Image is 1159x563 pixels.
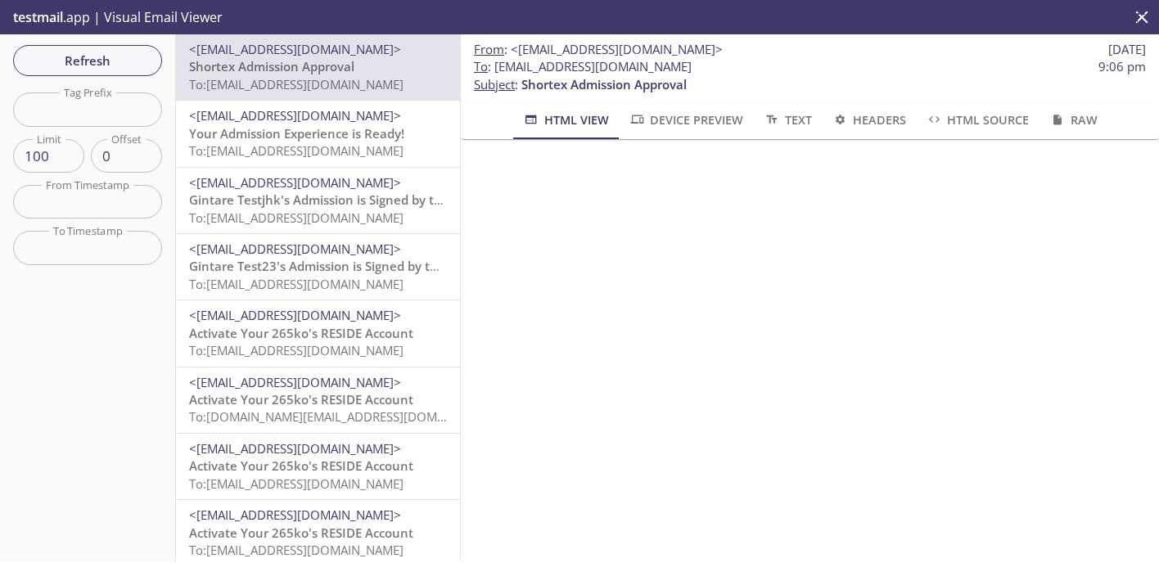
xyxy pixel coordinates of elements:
[189,475,404,492] span: To: [EMAIL_ADDRESS][DOMAIN_NAME]
[926,110,1029,130] span: HTML Source
[189,174,401,191] span: <[EMAIL_ADDRESS][DOMAIN_NAME]>
[189,391,413,408] span: Activate Your 265ko's RESIDE Account
[474,58,692,75] span: : [EMAIL_ADDRESS][DOMAIN_NAME]
[189,525,413,541] span: Activate Your 265ko's RESIDE Account
[189,76,404,92] span: To: [EMAIL_ADDRESS][DOMAIN_NAME]
[511,41,723,57] span: <[EMAIL_ADDRESS][DOMAIN_NAME]>
[189,374,401,390] span: <[EMAIL_ADDRESS][DOMAIN_NAME]>
[13,45,162,76] button: Refresh
[763,110,811,130] span: Text
[189,307,401,323] span: <[EMAIL_ADDRESS][DOMAIN_NAME]>
[1108,41,1146,58] span: [DATE]
[189,58,354,74] span: Shortex Admission Approval
[176,300,460,366] div: <[EMAIL_ADDRESS][DOMAIN_NAME]>Activate Your 265ko's RESIDE AccountTo:[EMAIL_ADDRESS][DOMAIN_NAME]
[189,41,401,57] span: <[EMAIL_ADDRESS][DOMAIN_NAME]>
[189,408,500,425] span: To: [DOMAIN_NAME][EMAIL_ADDRESS][DOMAIN_NAME]
[189,507,401,523] span: <[EMAIL_ADDRESS][DOMAIN_NAME]>
[189,209,404,226] span: To: [EMAIL_ADDRESS][DOMAIN_NAME]
[189,342,404,358] span: To: [EMAIL_ADDRESS][DOMAIN_NAME]
[1098,58,1146,75] span: 9:06 pm
[522,110,608,130] span: HTML View
[176,34,460,100] div: <[EMAIL_ADDRESS][DOMAIN_NAME]>Shortex Admission ApprovalTo:[EMAIL_ADDRESS][DOMAIN_NAME]
[474,41,723,58] span: :
[189,325,413,341] span: Activate Your 265ko's RESIDE Account
[176,434,460,499] div: <[EMAIL_ADDRESS][DOMAIN_NAME]>Activate Your 265ko's RESIDE AccountTo:[EMAIL_ADDRESS][DOMAIN_NAME]
[629,110,743,130] span: Device Preview
[474,58,488,74] span: To
[26,50,149,71] span: Refresh
[176,168,460,233] div: <[EMAIL_ADDRESS][DOMAIN_NAME]>Gintare Testjhk's Admission is Signed by the ResidentTo:[EMAIL_ADDR...
[189,142,404,159] span: To: [EMAIL_ADDRESS][DOMAIN_NAME]
[176,367,460,433] div: <[EMAIL_ADDRESS][DOMAIN_NAME]>Activate Your 265ko's RESIDE AccountTo:[DOMAIN_NAME][EMAIL_ADDRESS]...
[13,8,63,26] span: testmail
[176,234,460,300] div: <[EMAIL_ADDRESS][DOMAIN_NAME]>Gintare Test23's Admission is Signed by the ResidentTo:[EMAIL_ADDRE...
[189,542,404,558] span: To: [EMAIL_ADDRESS][DOMAIN_NAME]
[189,191,505,208] span: Gintare Testjhk's Admission is Signed by the Resident
[176,101,460,166] div: <[EMAIL_ADDRESS][DOMAIN_NAME]>Your Admission Experience is Ready!To:[EMAIL_ADDRESS][DOMAIN_NAME]
[189,107,401,124] span: <[EMAIL_ADDRESS][DOMAIN_NAME]>
[832,110,906,130] span: Headers
[1049,110,1097,130] span: Raw
[189,440,401,457] span: <[EMAIL_ADDRESS][DOMAIN_NAME]>
[189,241,401,257] span: <[EMAIL_ADDRESS][DOMAIN_NAME]>
[474,58,1146,93] p: :
[521,76,687,92] span: Shortex Admission Approval
[189,125,404,142] span: Your Admission Experience is Ready!
[474,41,504,57] span: From
[189,258,501,274] span: Gintare Test23's Admission is Signed by the Resident
[189,276,404,292] span: To: [EMAIL_ADDRESS][DOMAIN_NAME]
[474,76,515,92] span: Subject
[189,457,413,474] span: Activate Your 265ko's RESIDE Account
